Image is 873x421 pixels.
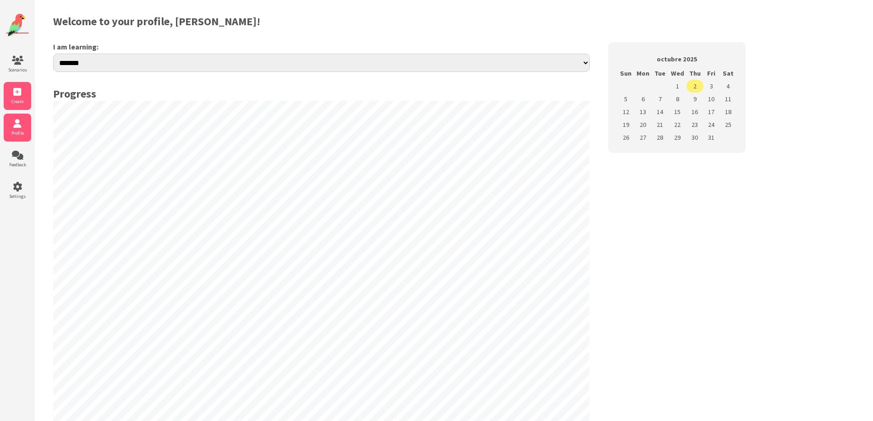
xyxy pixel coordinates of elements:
[652,67,669,80] th: Tue
[703,93,720,105] td: 10
[617,93,634,105] td: 5
[686,131,703,144] td: 30
[703,80,720,93] td: 3
[617,118,634,131] td: 19
[53,87,590,101] h4: Progress
[669,80,686,93] td: 1
[669,118,686,131] td: 22
[719,93,736,105] td: 11
[634,118,652,131] td: 20
[53,42,590,51] label: I am learning:
[6,14,29,37] img: Website Logo
[719,67,736,80] th: Sat
[686,80,703,93] td: 2
[634,131,652,144] td: 27
[703,67,720,80] th: Fri
[4,67,31,73] span: Scenarios
[53,14,854,28] h2: Welcome to your profile, [PERSON_NAME]!
[686,118,703,131] td: 23
[652,131,669,144] td: 28
[703,118,720,131] td: 24
[669,67,686,80] th: Wed
[652,118,669,131] td: 21
[669,105,686,118] td: 15
[634,105,652,118] td: 13
[4,98,31,104] span: Create
[634,93,652,105] td: 6
[686,93,703,105] td: 9
[652,93,669,105] td: 7
[703,131,720,144] td: 31
[703,105,720,118] td: 17
[634,67,652,80] th: Mon
[719,118,736,131] td: 25
[686,105,703,118] td: 16
[719,80,736,93] td: 4
[617,67,634,80] th: Sun
[669,93,686,105] td: 8
[719,105,736,118] td: 18
[617,131,634,144] td: 26
[669,131,686,144] td: 29
[4,193,31,199] span: Settings
[652,105,669,118] td: 14
[4,130,31,136] span: Profile
[657,55,697,63] span: octubre 2025
[686,67,703,80] th: Thu
[4,162,31,168] span: Feedback
[617,105,634,118] td: 12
